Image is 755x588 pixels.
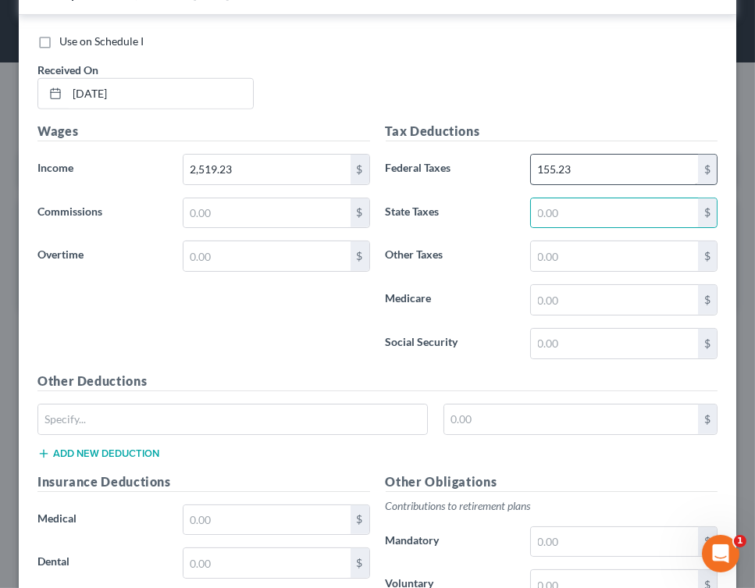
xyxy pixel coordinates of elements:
h5: Insurance Deductions [37,472,370,492]
p: Contributions to retirement plans [386,498,718,514]
h5: Tax Deductions [386,122,718,141]
label: Medicare [378,284,523,315]
div: $ [698,285,717,315]
div: $ [698,241,717,271]
input: 0.00 [531,285,698,315]
input: 0.00 [444,404,698,434]
label: State Taxes [378,198,523,229]
label: Federal Taxes [378,154,523,185]
iframe: Intercom live chat [702,535,739,572]
input: 0.00 [531,241,698,271]
div: $ [698,198,717,228]
span: Income [37,161,73,174]
h5: Other Obligations [386,472,718,492]
div: $ [351,241,369,271]
input: 0.00 [183,548,351,578]
h5: Wages [37,122,370,141]
div: $ [351,548,369,578]
span: Received On [37,63,98,77]
input: 0.00 [531,198,698,228]
input: 0.00 [183,241,351,271]
input: 0.00 [531,329,698,358]
h5: Other Deductions [37,372,718,391]
label: Mandatory [378,526,523,558]
span: 1 [734,535,746,547]
input: 0.00 [183,505,351,535]
input: Specify... [38,404,427,434]
div: $ [351,198,369,228]
label: Other Taxes [378,241,523,272]
input: MM/DD/YYYY [67,79,253,109]
label: Social Security [378,328,523,359]
input: 0.00 [183,198,351,228]
label: Commissions [30,198,175,229]
input: 0.00 [531,155,698,184]
label: Dental [30,547,175,579]
input: 0.00 [183,155,351,184]
div: $ [698,404,717,434]
div: $ [351,155,369,184]
div: $ [351,505,369,535]
div: $ [698,527,717,557]
div: $ [698,155,717,184]
button: Add new deduction [37,447,159,460]
label: Overtime [30,241,175,272]
input: 0.00 [531,527,698,557]
label: Medical [30,504,175,536]
div: $ [698,329,717,358]
span: Use on Schedule I [59,34,144,48]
